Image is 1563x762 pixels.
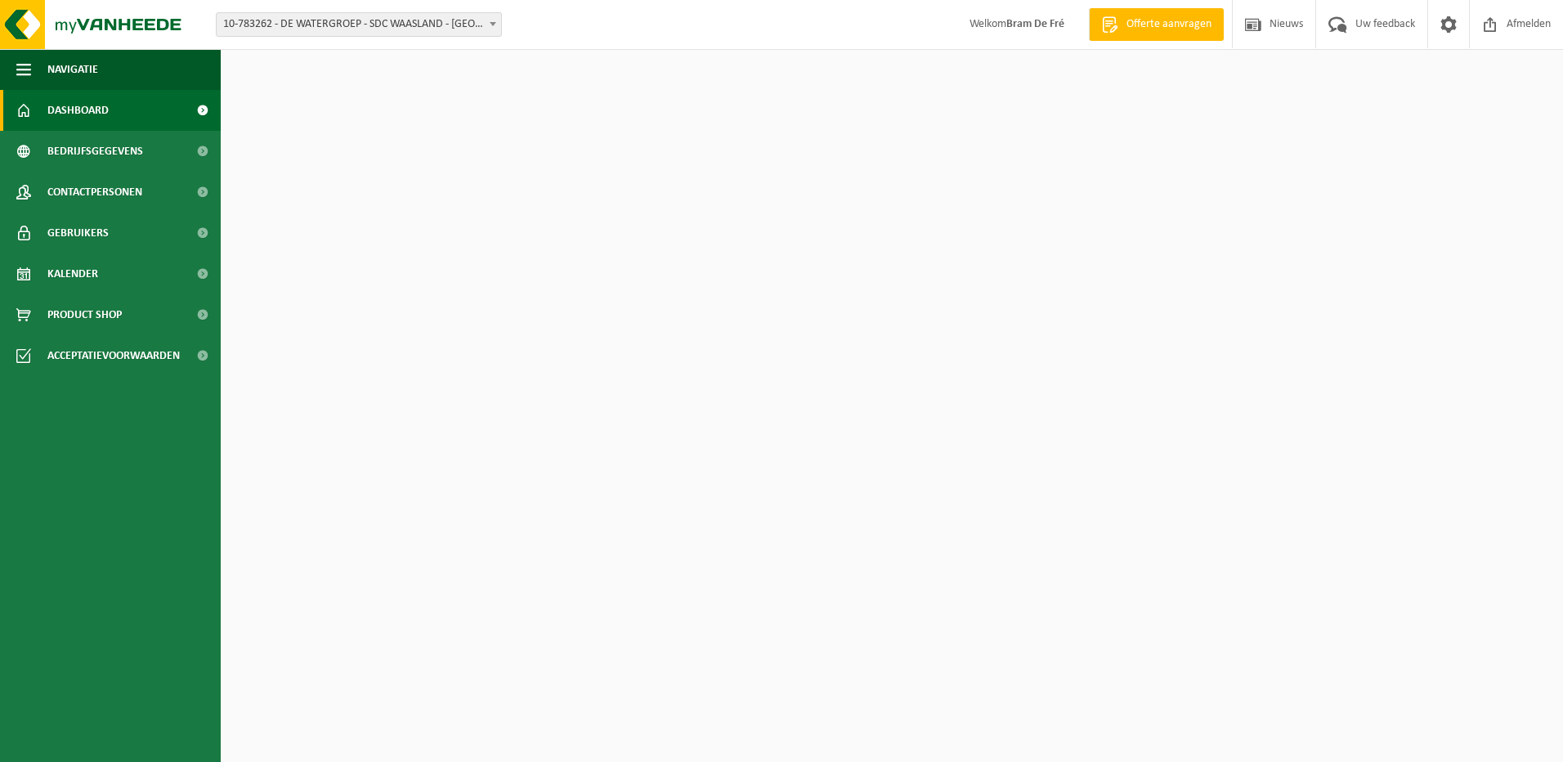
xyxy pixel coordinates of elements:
span: Contactpersonen [47,172,142,213]
strong: Bram De Fré [1006,18,1064,30]
a: Offerte aanvragen [1089,8,1224,41]
span: 10-783262 - DE WATERGROEP - SDC WAASLAND - LOKEREN [217,13,501,36]
span: Acceptatievoorwaarden [47,335,180,376]
span: 10-783262 - DE WATERGROEP - SDC WAASLAND - LOKEREN [216,12,502,37]
span: Offerte aanvragen [1122,16,1216,33]
span: Gebruikers [47,213,109,253]
span: Bedrijfsgegevens [47,131,143,172]
span: Kalender [47,253,98,294]
span: Dashboard [47,90,109,131]
span: Navigatie [47,49,98,90]
span: Product Shop [47,294,122,335]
